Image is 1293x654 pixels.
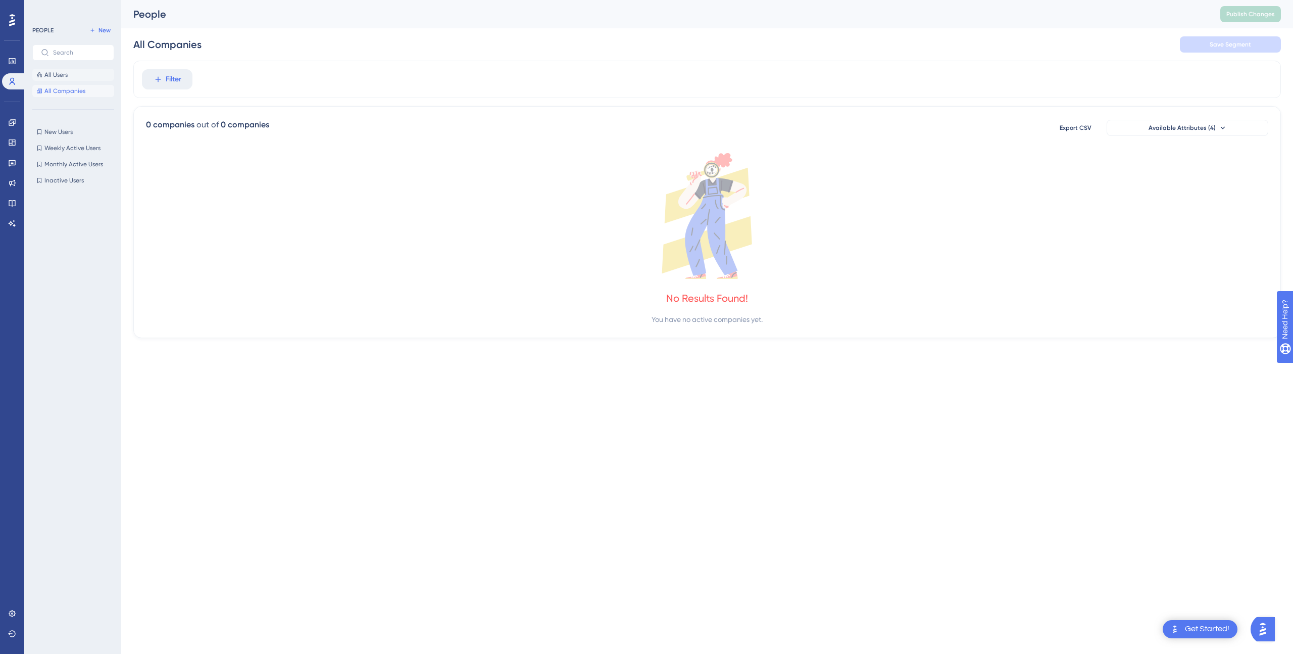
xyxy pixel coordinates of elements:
[1185,624,1229,635] div: Get Started!
[86,24,114,36] button: New
[166,73,181,85] span: Filter
[1149,124,1216,132] span: Available Attributes (4)
[146,119,194,131] div: 0 companies
[1226,10,1275,18] span: Publish Changes
[44,128,73,136] span: New Users
[1060,124,1091,132] span: Export CSV
[44,176,84,184] span: Inactive Users
[44,144,101,152] span: Weekly Active Users
[32,69,114,81] button: All Users
[1180,36,1281,53] button: Save Segment
[142,69,192,89] button: Filter
[32,174,114,186] button: Inactive Users
[1107,120,1268,136] button: Available Attributes (4)
[32,85,114,97] button: All Companies
[1169,623,1181,635] img: launcher-image-alternative-text
[44,160,103,168] span: Monthly Active Users
[133,7,1195,21] div: People
[98,26,111,34] span: New
[1251,614,1281,644] iframe: UserGuiding AI Assistant Launcher
[1050,120,1101,136] button: Export CSV
[32,26,54,34] div: PEOPLE
[652,313,763,325] div: You have no active companies yet.
[32,142,114,154] button: Weekly Active Users
[24,3,63,15] span: Need Help?
[196,119,219,131] div: out of
[666,291,748,305] div: No Results Found!
[1220,6,1281,22] button: Publish Changes
[32,126,114,138] button: New Users
[32,158,114,170] button: Monthly Active Users
[53,49,106,56] input: Search
[221,119,269,131] div: 0 companies
[1163,620,1237,638] div: Open Get Started! checklist
[1210,40,1251,49] span: Save Segment
[44,87,85,95] span: All Companies
[133,37,202,52] div: All Companies
[44,71,68,79] span: All Users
